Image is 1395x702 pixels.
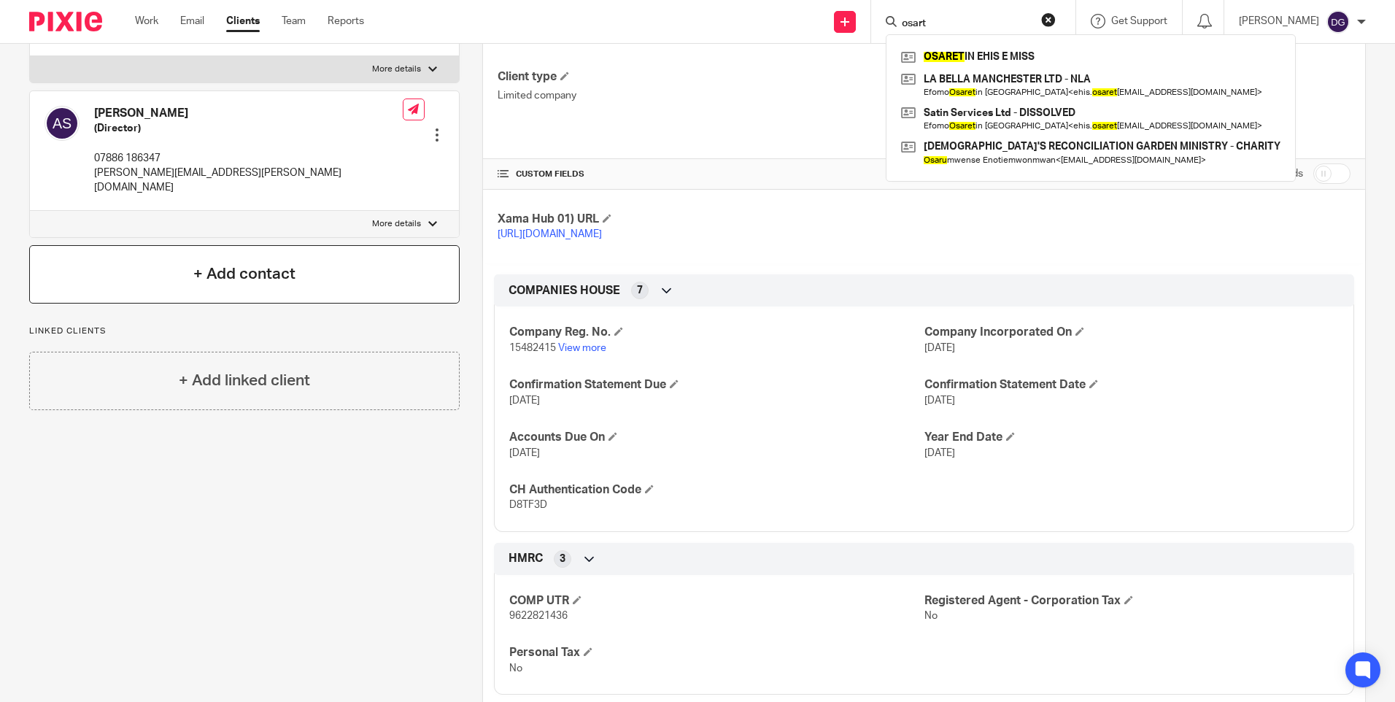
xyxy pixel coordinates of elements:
[226,14,260,28] a: Clients
[94,166,403,196] p: [PERSON_NAME][EMAIL_ADDRESS][PERSON_NAME][DOMAIN_NAME]
[924,325,1339,340] h4: Company Incorporated On
[1239,14,1319,28] p: [PERSON_NAME]
[509,593,924,609] h4: COMP UTR
[509,500,547,510] span: D8TF3D
[924,593,1339,609] h4: Registered Agent - Corporation Tax
[509,283,620,298] span: COMPANIES HOUSE
[498,212,924,227] h4: Xama Hub 01) URL
[179,369,310,392] h4: + Add linked client
[558,343,606,353] a: View more
[498,88,924,103] p: Limited company
[372,63,421,75] p: More details
[924,611,938,621] span: No
[509,396,540,406] span: [DATE]
[94,151,403,166] p: 07886 186347
[509,343,556,353] span: 15482415
[45,106,80,141] img: svg%3E
[328,14,364,28] a: Reports
[94,121,403,136] h5: (Director)
[509,611,568,621] span: 9622821436
[509,448,540,458] span: [DATE]
[509,663,522,674] span: No
[924,343,955,353] span: [DATE]
[1041,12,1056,27] button: Clear
[180,14,204,28] a: Email
[193,263,295,285] h4: + Add contact
[900,18,1032,31] input: Search
[135,14,158,28] a: Work
[94,106,403,121] h4: [PERSON_NAME]
[509,482,924,498] h4: CH Authentication Code
[924,396,955,406] span: [DATE]
[498,69,924,85] h4: Client type
[29,12,102,31] img: Pixie
[1326,10,1350,34] img: svg%3E
[498,229,602,239] a: [URL][DOMAIN_NAME]
[509,551,543,566] span: HMRC
[509,377,924,393] h4: Confirmation Statement Due
[498,169,924,180] h4: CUSTOM FIELDS
[509,645,924,660] h4: Personal Tax
[509,325,924,340] h4: Company Reg. No.
[560,552,565,566] span: 3
[1111,16,1167,26] span: Get Support
[924,448,955,458] span: [DATE]
[372,218,421,230] p: More details
[29,325,460,337] p: Linked clients
[924,377,1339,393] h4: Confirmation Statement Date
[509,430,924,445] h4: Accounts Due On
[637,283,643,298] span: 7
[282,14,306,28] a: Team
[924,430,1339,445] h4: Year End Date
